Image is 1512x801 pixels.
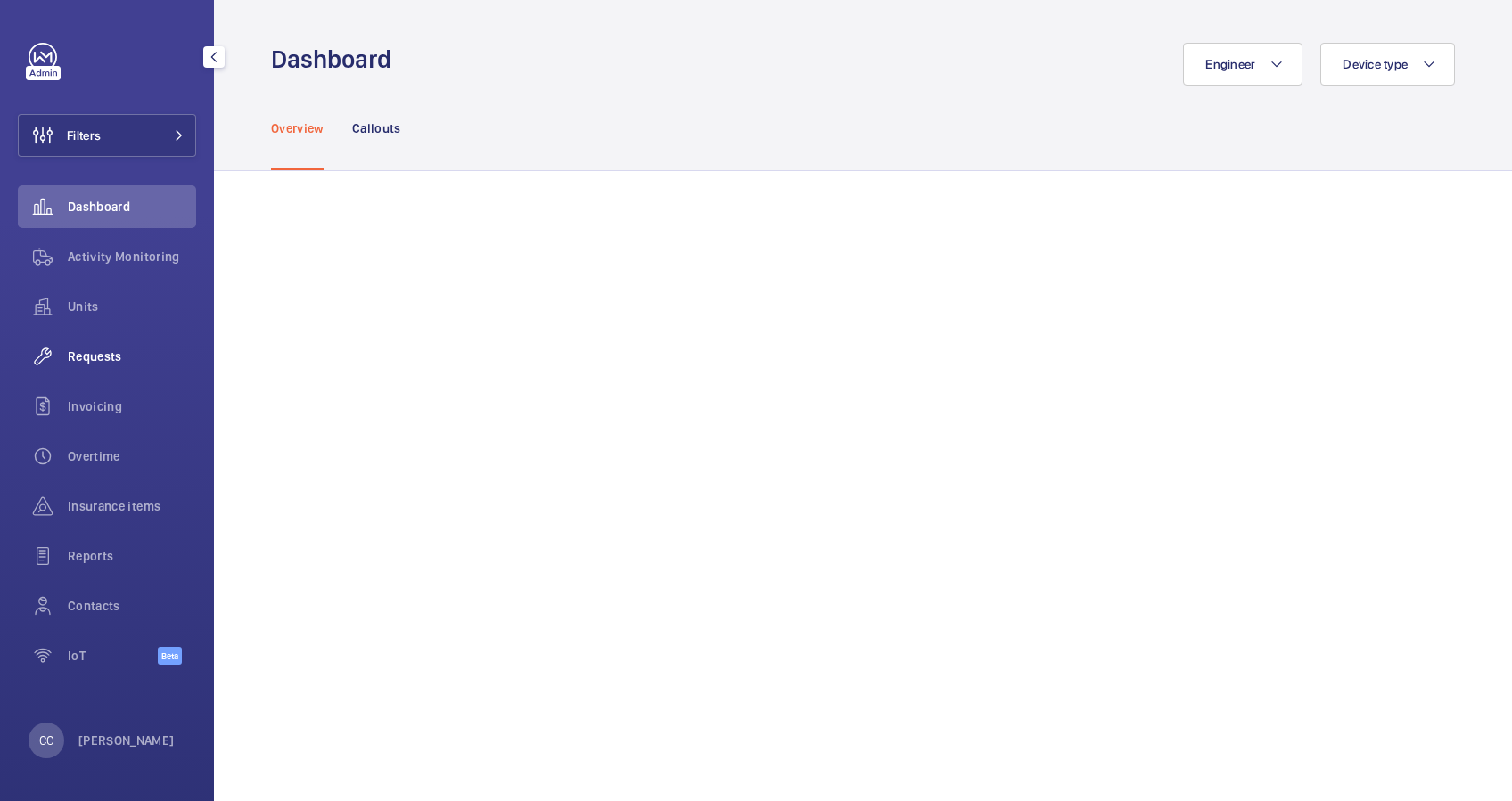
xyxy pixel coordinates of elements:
[68,198,196,216] span: Dashboard
[352,119,401,137] p: Callouts
[68,647,158,665] span: IoT
[68,298,196,315] span: Units
[68,347,196,365] span: Requests
[68,547,196,565] span: Reports
[158,647,182,665] span: Beta
[18,114,196,157] button: Filters
[1320,43,1455,86] button: Device type
[68,397,196,415] span: Invoicing
[271,43,402,76] h1: Dashboard
[68,497,196,515] span: Insurance items
[1343,57,1408,71] span: Device type
[1183,43,1302,86] button: Engineer
[271,119,324,137] p: Overview
[68,447,196,465] span: Overtime
[78,732,175,749] p: [PERSON_NAME]
[67,127,101,144] span: Filters
[1205,57,1255,71] span: Engineer
[68,597,196,615] span: Contacts
[68,248,196,266] span: Activity Monitoring
[39,732,53,749] p: CC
